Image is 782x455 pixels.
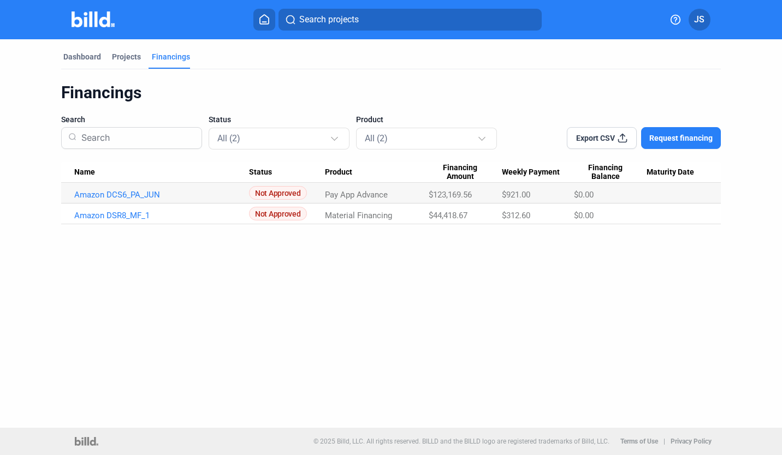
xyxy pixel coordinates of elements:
mat-select-trigger: All (2) [217,133,240,143]
div: Dashboard [63,51,101,62]
div: Maturity Date [647,167,708,177]
span: $0.00 [574,211,594,220]
span: Export CSV [576,133,615,143]
mat-select-trigger: All (2) [365,133,388,143]
img: logo [75,437,98,446]
div: Financing Balance [574,163,647,182]
span: Pay App Advance [325,190,388,200]
span: Search [61,114,85,125]
span: Maturity Date [647,167,694,177]
span: Product [325,167,352,177]
span: JS [694,13,704,26]
span: Material Financing [325,211,392,220]
span: Request financing [649,133,713,143]
span: $0.00 [574,190,594,200]
span: Weekly Payment [502,167,560,177]
div: Financings [152,51,190,62]
span: Not Approved [249,207,306,220]
span: Status [249,167,272,177]
a: Amazon DSR8_MF_1 [74,211,250,220]
a: Amazon DCS6_PA_JUN [74,190,250,200]
div: Product [325,167,429,177]
button: Export CSV [567,127,637,149]
p: © 2025 Billd, LLC. All rights reserved. BILLD and the BILLD logo are registered trademarks of Bil... [313,438,609,445]
span: $921.00 [502,190,530,200]
button: Request financing [641,127,721,149]
span: $312.60 [502,211,530,220]
span: Financing Amount [429,163,491,182]
div: Weekly Payment [502,167,574,177]
p: | [663,438,665,445]
div: Financings [61,82,721,103]
div: Financing Amount [429,163,501,182]
b: Privacy Policy [671,438,712,445]
span: Status [209,114,231,125]
span: $44,418.67 [429,211,467,220]
div: Status [249,167,325,177]
span: $123,169.56 [429,190,472,200]
span: Search projects [299,13,359,26]
img: Billd Company Logo [72,11,115,27]
button: Search projects [279,9,542,31]
input: Search [77,124,194,152]
span: Name [74,167,95,177]
div: Name [74,167,250,177]
span: Not Approved [249,186,306,200]
b: Terms of Use [620,438,658,445]
span: Product [356,114,383,125]
button: JS [689,9,710,31]
span: Financing Balance [574,163,637,182]
div: Projects [112,51,141,62]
